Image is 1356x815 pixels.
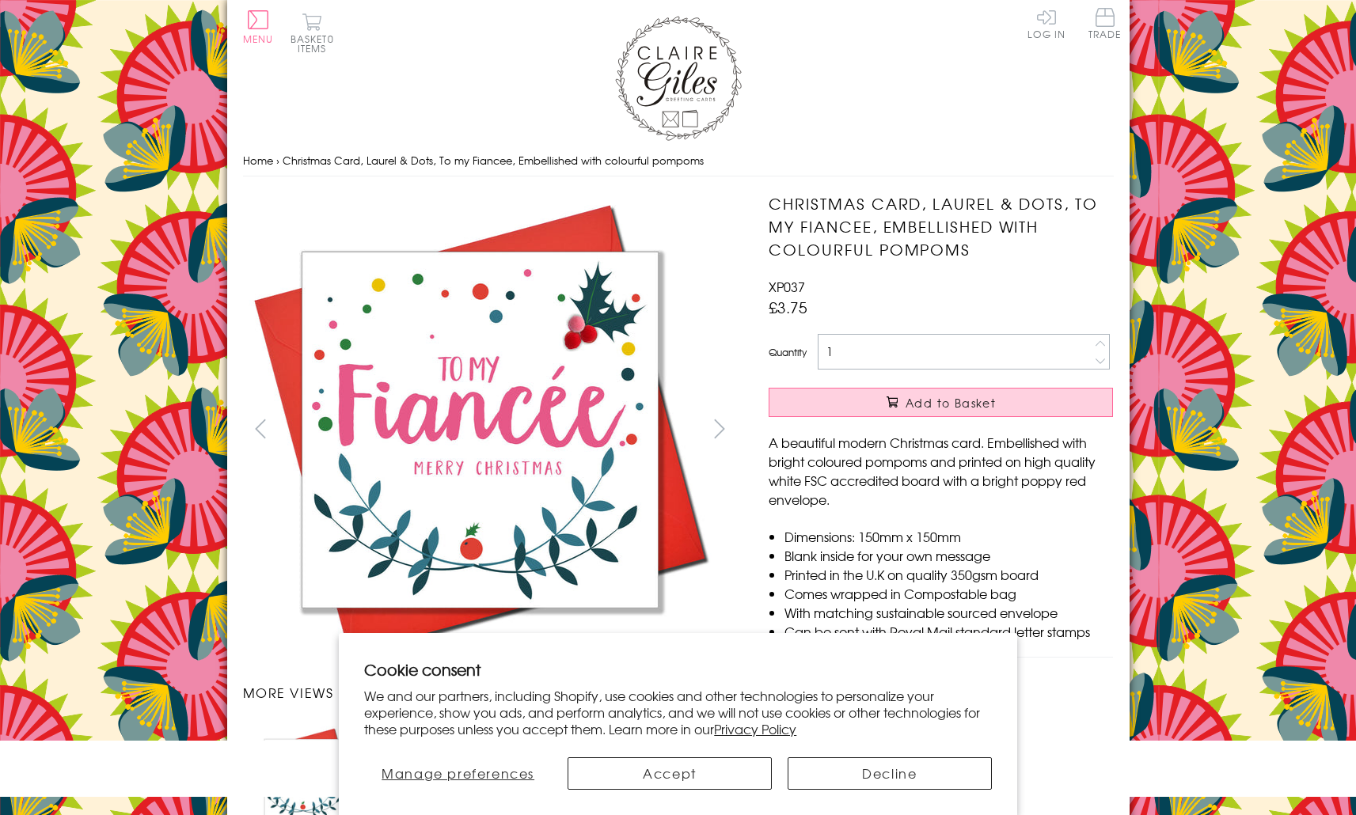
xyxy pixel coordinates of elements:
[242,192,717,667] img: Christmas Card, Laurel & Dots, To my Fiancee, Embellished with colourful pompoms
[784,546,1113,565] li: Blank inside for your own message
[243,10,274,44] button: Menu
[769,192,1113,260] h1: Christmas Card, Laurel & Dots, To my Fiancee, Embellished with colourful pompoms
[701,411,737,446] button: next
[291,13,334,53] button: Basket0 items
[737,192,1212,667] img: Christmas Card, Laurel & Dots, To my Fiancee, Embellished with colourful pompoms
[364,688,992,737] p: We and our partners, including Shopify, use cookies and other technologies to personalize your ex...
[243,411,279,446] button: prev
[769,277,805,296] span: XP037
[769,433,1113,509] p: A beautiful modern Christmas card. Embellished with bright coloured pompoms and printed on high q...
[784,622,1113,641] li: Can be sent with Royal Mail standard letter stamps
[243,32,274,46] span: Menu
[784,527,1113,546] li: Dimensions: 150mm x 150mm
[1088,8,1122,39] span: Trade
[769,296,807,318] span: £3.75
[243,145,1114,177] nav: breadcrumbs
[1088,8,1122,42] a: Trade
[568,757,772,790] button: Accept
[298,32,334,55] span: 0 items
[769,345,807,359] label: Quantity
[784,603,1113,622] li: With matching sustainable sourced envelope
[1027,8,1065,39] a: Log In
[769,388,1113,417] button: Add to Basket
[714,719,796,738] a: Privacy Policy
[243,683,738,702] h3: More views
[788,757,992,790] button: Decline
[364,658,992,680] h2: Cookie consent
[276,153,279,168] span: ›
[283,153,704,168] span: Christmas Card, Laurel & Dots, To my Fiancee, Embellished with colourful pompoms
[243,153,273,168] a: Home
[906,395,996,411] span: Add to Basket
[364,757,552,790] button: Manage preferences
[784,584,1113,603] li: Comes wrapped in Compostable bag
[784,565,1113,584] li: Printed in the U.K on quality 350gsm board
[615,16,742,141] img: Claire Giles Greetings Cards
[382,764,534,783] span: Manage preferences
